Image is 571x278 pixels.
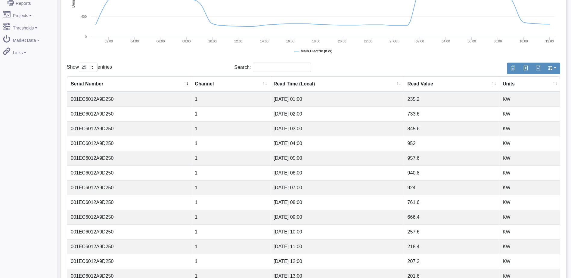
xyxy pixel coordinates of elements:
[182,39,191,43] text: 08:00
[67,92,191,107] td: 001EC6012A9D250
[270,136,404,151] td: [DATE] 04:00
[499,195,560,210] td: KW
[499,224,560,239] td: KW
[544,63,560,74] button: Show/Hide Columns
[191,151,270,165] td: 1
[404,92,499,107] td: 235.2
[67,210,191,224] td: 001EC6012A9D250
[270,180,404,195] td: [DATE] 07:00
[260,39,268,43] text: 14:00
[191,239,270,254] td: 1
[191,224,270,239] td: 1
[270,92,404,107] td: [DATE] 01:00
[270,107,404,121] td: [DATE] 02:00
[191,92,270,107] td: 1
[499,254,560,269] td: KW
[312,39,321,43] text: 18:00
[253,63,311,72] input: Search:
[191,76,270,92] th: Channel : activate to sort column ascending
[67,239,191,254] td: 001EC6012A9D250
[270,239,404,254] td: [DATE] 11:00
[468,39,476,43] text: 06:00
[67,136,191,151] td: 001EC6012A9D250
[404,136,499,151] td: 952
[499,136,560,151] td: KW
[499,121,560,136] td: KW
[67,76,191,92] th: Serial Number : activate to sort column ascending
[404,254,499,269] td: 207.2
[301,49,332,53] tspan: Main Electric (KW)
[520,39,528,43] text: 10:00
[389,39,398,43] tspan: 2. Oct
[270,76,404,92] th: Read Time (Local) : activate to sort column ascending
[404,76,499,92] th: Read Value : activate to sort column ascending
[67,165,191,180] td: 001EC6012A9D250
[499,180,560,195] td: KW
[499,210,560,224] td: KW
[79,63,98,72] select: Showentries
[494,39,502,43] text: 08:00
[67,180,191,195] td: 001EC6012A9D250
[499,76,560,92] th: Units : activate to sort column ascending
[67,121,191,136] td: 001EC6012A9D250
[499,151,560,165] td: KW
[499,92,560,107] td: KW
[532,63,544,74] button: Generate PDF
[404,151,499,165] td: 957.6
[81,15,87,18] text: 400
[404,121,499,136] td: 845.6
[191,195,270,210] td: 1
[286,39,295,43] text: 16:00
[507,63,520,74] button: Copy to clipboard
[499,107,560,121] td: KW
[545,39,554,43] text: 12:00
[404,239,499,254] td: 218.4
[191,165,270,180] td: 1
[270,165,404,180] td: [DATE] 06:00
[499,239,560,254] td: KW
[442,39,450,43] text: 04:00
[338,39,346,43] text: 20:00
[191,180,270,195] td: 1
[270,210,404,224] td: [DATE] 09:00
[519,63,532,74] button: Export to Excel
[270,121,404,136] td: [DATE] 03:00
[67,63,112,72] label: Show entries
[270,224,404,239] td: [DATE] 10:00
[104,39,113,43] text: 02:00
[191,121,270,136] td: 1
[67,195,191,210] td: 001EC6012A9D250
[404,165,499,180] td: 940.8
[191,254,270,269] td: 1
[67,254,191,269] td: 001EC6012A9D250
[67,151,191,165] td: 001EC6012A9D250
[208,39,217,43] text: 10:00
[404,180,499,195] td: 924
[131,39,139,43] text: 04:00
[404,107,499,121] td: 733.6
[157,39,165,43] text: 06:00
[270,254,404,269] td: [DATE] 12:00
[499,165,560,180] td: KW
[270,195,404,210] td: [DATE] 08:00
[364,39,372,43] text: 22:00
[191,136,270,151] td: 1
[191,107,270,121] td: 1
[404,195,499,210] td: 761.6
[191,210,270,224] td: 1
[416,39,424,43] text: 02:00
[67,224,191,239] td: 001EC6012A9D250
[85,35,87,39] text: 0
[404,210,499,224] td: 666.4
[234,63,311,72] label: Search:
[234,39,243,43] text: 12:00
[67,107,191,121] td: 001EC6012A9D250
[404,224,499,239] td: 257.6
[270,151,404,165] td: [DATE] 05:00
